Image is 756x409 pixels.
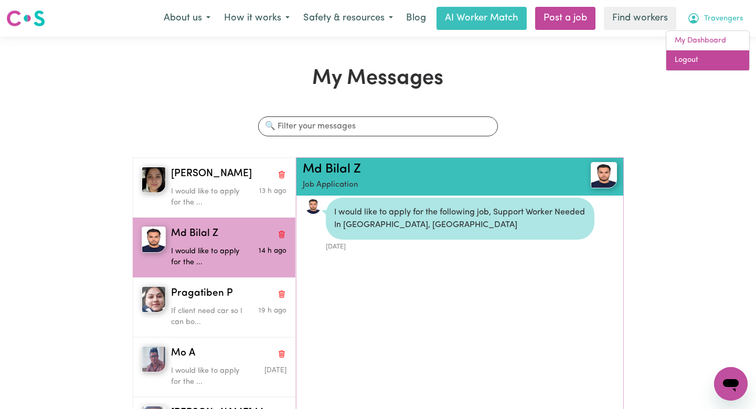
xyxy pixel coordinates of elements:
[171,246,248,268] p: I would like to apply for the ...
[326,198,594,240] div: I would like to apply for the following job, Support Worker Needed In [GEOGRAPHIC_DATA], [GEOGRAP...
[436,7,527,30] a: AI Worker Match
[258,116,497,136] input: 🔍 Filter your messages
[277,347,286,360] button: Delete conversation
[142,167,166,193] img: Shayleah P
[171,186,248,209] p: I would like to apply for the ...
[142,227,166,253] img: Md Bilal Z
[171,365,248,388] p: I would like to apply for the ...
[400,7,432,30] a: Blog
[666,31,749,51] a: My Dashboard
[133,158,295,218] button: Shayleah P[PERSON_NAME]Delete conversationI would like to apply for the ...Message sent on Septem...
[565,162,617,188] a: Md Bilal Z
[680,7,750,29] button: My Account
[277,287,286,300] button: Delete conversation
[132,66,624,91] h1: My Messages
[133,218,295,277] button: Md Bilal ZMd Bilal ZDelete conversationI would like to apply for the ...Message sent on September...
[157,7,217,29] button: About us
[604,7,676,30] a: Find workers
[6,9,45,28] img: Careseekers logo
[171,167,252,182] span: [PERSON_NAME]
[591,162,617,188] img: View Md Bilal Z's profile
[133,277,295,337] button: Pragatiben PPragatiben PDelete conversationIf client need car so I can bo...Message sent on Septe...
[326,240,594,252] div: [DATE]
[714,367,748,401] iframe: Button to launch messaging window
[704,13,743,25] span: Travengers
[305,198,322,214] img: 29FA2EF9F38D42EFF676F524D9494E5D_avatar_blob
[303,179,565,191] p: Job Application
[303,163,361,176] a: Md Bilal Z
[133,337,295,397] button: Mo AMo ADelete conversationI would like to apply for the ...Message sent on September 4, 2025
[666,30,750,71] div: My Account
[296,7,400,29] button: Safety & resources
[259,307,286,314] span: Message sent on September 4, 2025
[264,367,286,374] span: Message sent on September 4, 2025
[535,7,595,30] a: Post a job
[305,198,322,214] a: View Md Bilal Z's profile
[259,188,286,195] span: Message sent on September 4, 2025
[171,306,248,328] p: If client need car so I can bo...
[171,227,218,242] span: Md Bilal Z
[171,346,195,361] span: Mo A
[142,286,166,313] img: Pragatiben P
[6,6,45,30] a: Careseekers logo
[277,167,286,181] button: Delete conversation
[142,346,166,372] img: Mo A
[217,7,296,29] button: How it works
[259,247,286,254] span: Message sent on September 4, 2025
[666,50,749,70] a: Logout
[277,227,286,241] button: Delete conversation
[171,286,233,302] span: Pragatiben P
